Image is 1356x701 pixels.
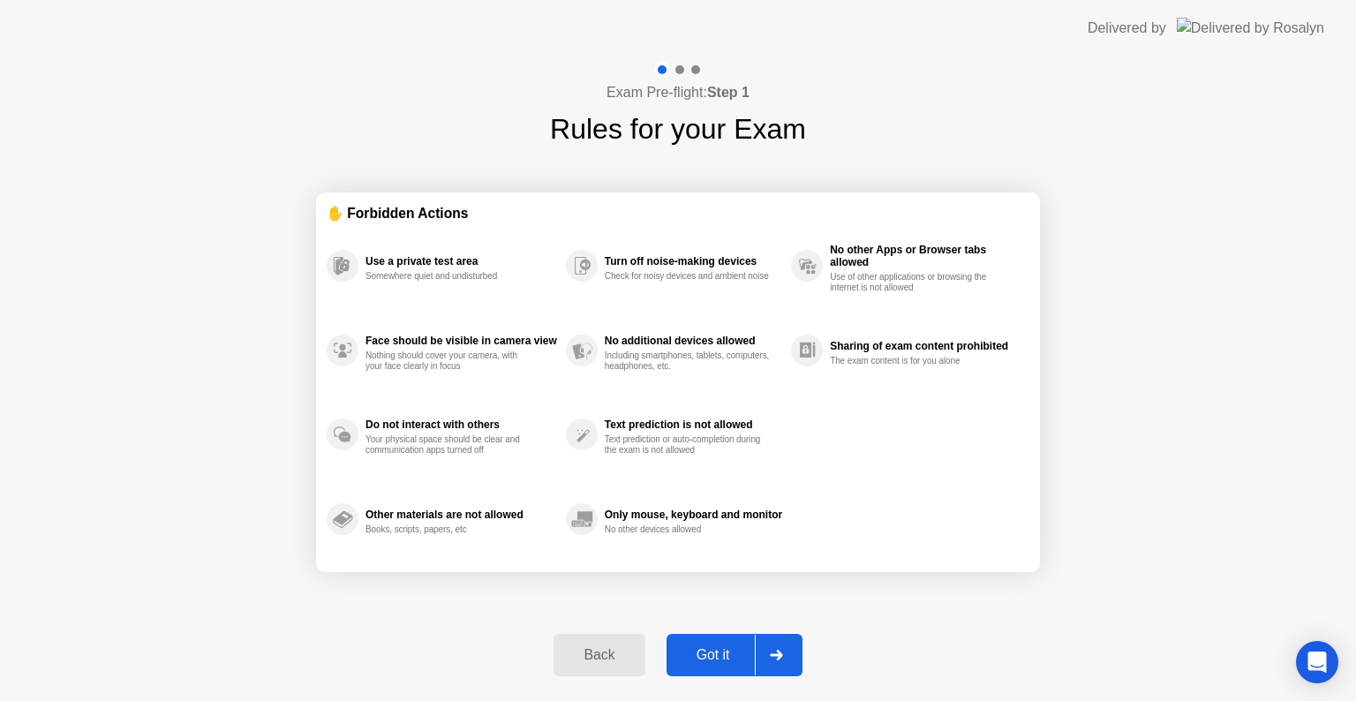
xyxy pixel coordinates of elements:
[672,647,755,663] div: Got it
[667,634,802,676] button: Got it
[365,255,557,268] div: Use a private test area
[1088,18,1166,39] div: Delivered by
[327,203,1029,223] div: ✋ Forbidden Actions
[605,335,782,347] div: No additional devices allowed
[365,509,557,521] div: Other materials are not allowed
[550,108,806,150] h1: Rules for your Exam
[707,85,750,100] b: Step 1
[1177,18,1324,38] img: Delivered by Rosalyn
[605,418,782,431] div: Text prediction is not allowed
[365,524,532,535] div: Books, scripts, papers, etc
[559,647,639,663] div: Back
[365,271,532,282] div: Somewhere quiet and undisturbed
[605,350,772,372] div: Including smartphones, tablets, computers, headphones, etc.
[606,82,750,103] h4: Exam Pre-flight:
[365,418,557,431] div: Do not interact with others
[830,272,997,293] div: Use of other applications or browsing the internet is not allowed
[605,509,782,521] div: Only mouse, keyboard and monitor
[365,350,532,372] div: Nothing should cover your camera, with your face clearly in focus
[830,340,1021,352] div: Sharing of exam content prohibited
[605,434,772,456] div: Text prediction or auto-completion during the exam is not allowed
[365,335,557,347] div: Face should be visible in camera view
[554,634,644,676] button: Back
[1296,641,1338,683] div: Open Intercom Messenger
[830,244,1021,268] div: No other Apps or Browser tabs allowed
[605,524,772,535] div: No other devices allowed
[605,271,772,282] div: Check for noisy devices and ambient noise
[365,434,532,456] div: Your physical space should be clear and communication apps turned off
[605,255,782,268] div: Turn off noise-making devices
[830,356,997,366] div: The exam content is for you alone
